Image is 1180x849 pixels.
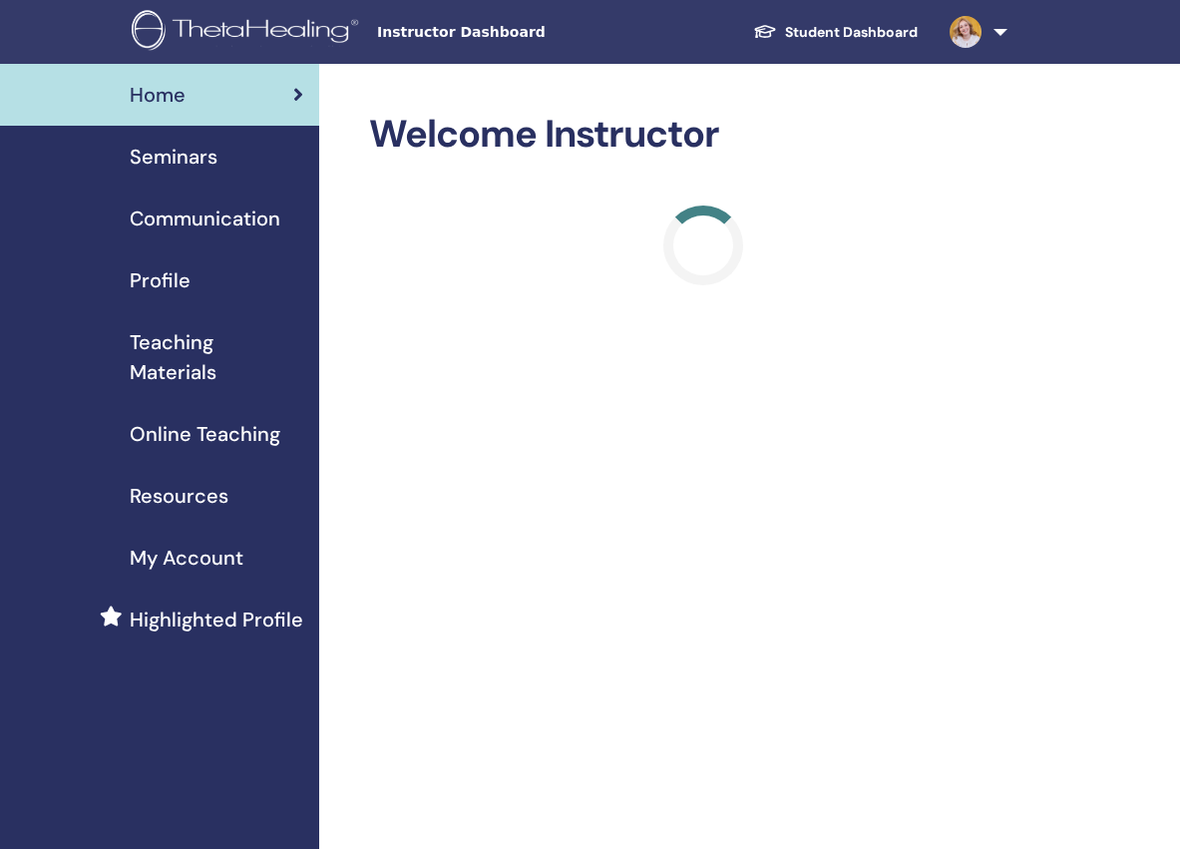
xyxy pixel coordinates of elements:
img: graduation-cap-white.svg [753,23,777,40]
span: Teaching Materials [130,327,303,387]
img: default.jpg [950,16,982,48]
span: Highlighted Profile [130,605,303,635]
span: Profile [130,265,191,295]
img: logo.png [132,10,365,55]
span: Resources [130,481,228,511]
a: Student Dashboard [737,14,934,51]
span: Communication [130,204,280,233]
span: Home [130,80,186,110]
span: Instructor Dashboard [377,22,676,43]
span: My Account [130,543,243,573]
span: Seminars [130,142,217,172]
span: Online Teaching [130,419,280,449]
h2: Welcome Instructor [369,112,1037,158]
